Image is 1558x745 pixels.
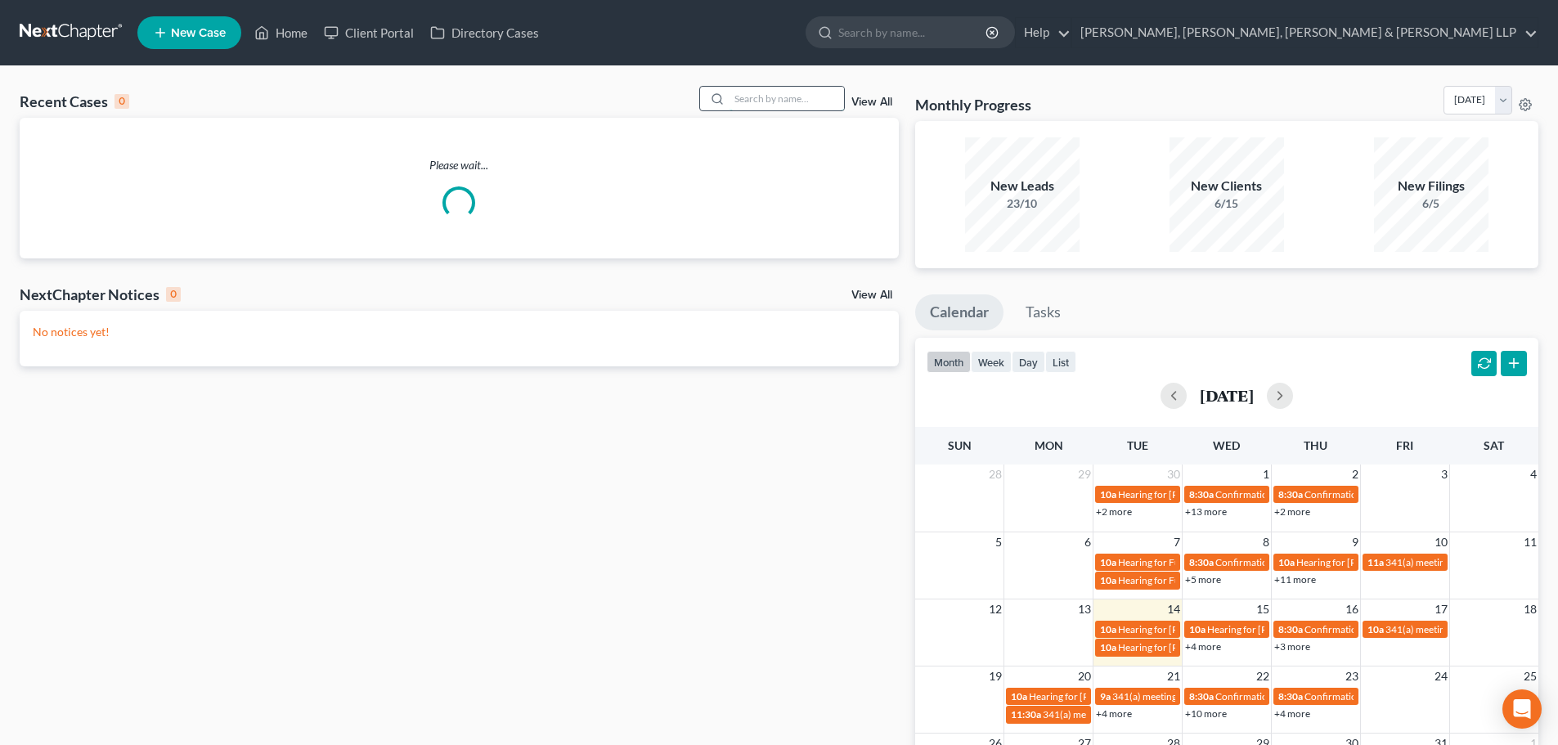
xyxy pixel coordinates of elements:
[1172,532,1182,552] span: 7
[1118,641,1246,653] span: Hearing for [PERSON_NAME]
[1118,488,1246,500] span: Hearing for [PERSON_NAME]
[987,666,1003,686] span: 19
[422,18,547,47] a: Directory Cases
[1255,599,1271,619] span: 15
[1261,532,1271,552] span: 8
[851,289,892,301] a: View All
[1118,556,1354,568] span: Hearing for Fulme Cruces [PERSON_NAME] De Zeballo
[1433,599,1449,619] span: 17
[971,351,1012,373] button: week
[1274,505,1310,518] a: +2 more
[1433,532,1449,552] span: 10
[838,17,988,47] input: Search by name...
[1118,574,1354,586] span: Hearing for Fulme Cruces [PERSON_NAME] De Zeballo
[1502,689,1542,729] div: Open Intercom Messenger
[1100,623,1116,635] span: 10a
[927,351,971,373] button: month
[1385,556,1543,568] span: 341(a) meeting for [PERSON_NAME]
[1189,623,1206,635] span: 10a
[1433,666,1449,686] span: 24
[948,438,972,452] span: Sun
[1278,556,1295,568] span: 10a
[1374,195,1488,212] div: 6/5
[1076,465,1093,484] span: 29
[1439,465,1449,484] span: 3
[1112,690,1270,702] span: 341(a) meeting for [PERSON_NAME]
[1304,623,1490,635] span: Confirmation hearing for [PERSON_NAME]
[1274,573,1316,586] a: +11 more
[1374,177,1488,195] div: New Filings
[1076,599,1093,619] span: 13
[171,27,226,39] span: New Case
[166,287,181,302] div: 0
[1304,690,1467,702] span: Confirmation hearing for Bakri Fostok
[965,177,1080,195] div: New Leads
[1207,623,1335,635] span: Hearing for [PERSON_NAME]
[1016,18,1071,47] a: Help
[1522,666,1538,686] span: 25
[20,157,899,173] p: Please wait...
[1165,465,1182,484] span: 30
[1344,666,1360,686] span: 23
[1189,690,1214,702] span: 8:30a
[1072,18,1538,47] a: [PERSON_NAME], [PERSON_NAME], [PERSON_NAME] & [PERSON_NAME] LLP
[1012,351,1045,373] button: day
[1170,177,1284,195] div: New Clients
[1344,599,1360,619] span: 16
[965,195,1080,212] div: 23/10
[1185,505,1227,518] a: +13 more
[33,324,886,340] p: No notices yet!
[1274,707,1310,720] a: +4 more
[114,94,129,109] div: 0
[1213,438,1240,452] span: Wed
[1529,465,1538,484] span: 4
[915,294,1003,330] a: Calendar
[1076,666,1093,686] span: 20
[1118,623,1246,635] span: Hearing for [PERSON_NAME]
[1367,556,1384,568] span: 11a
[1261,465,1271,484] span: 1
[1484,438,1504,452] span: Sat
[1200,387,1254,404] h2: [DATE]
[20,92,129,111] div: Recent Cases
[1367,623,1384,635] span: 10a
[1215,488,1401,500] span: Confirmation hearing for [PERSON_NAME]
[1255,666,1271,686] span: 22
[1045,351,1076,373] button: list
[1396,438,1413,452] span: Fri
[1127,438,1148,452] span: Tue
[1100,574,1116,586] span: 10a
[1278,623,1303,635] span: 8:30a
[1522,599,1538,619] span: 18
[987,599,1003,619] span: 12
[1350,465,1360,484] span: 2
[1043,708,1201,720] span: 341(a) meeting for [PERSON_NAME]
[1100,641,1116,653] span: 10a
[1011,708,1041,720] span: 11:30a
[1350,532,1360,552] span: 9
[1278,690,1303,702] span: 8:30a
[1165,599,1182,619] span: 14
[20,285,181,304] div: NextChapter Notices
[1096,707,1132,720] a: +4 more
[987,465,1003,484] span: 28
[1096,505,1132,518] a: +2 more
[316,18,422,47] a: Client Portal
[1185,707,1227,720] a: +10 more
[1215,556,1401,568] span: Confirmation hearing for [PERSON_NAME]
[1189,556,1214,568] span: 8:30a
[915,95,1031,114] h3: Monthly Progress
[1274,640,1310,653] a: +3 more
[1215,690,1401,702] span: Confirmation hearing for [PERSON_NAME]
[1278,488,1303,500] span: 8:30a
[1189,488,1214,500] span: 8:30a
[1522,532,1538,552] span: 11
[246,18,316,47] a: Home
[1100,488,1116,500] span: 10a
[1165,666,1182,686] span: 21
[1100,690,1111,702] span: 9a
[1296,556,1424,568] span: Hearing for [PERSON_NAME]
[1035,438,1063,452] span: Mon
[851,96,892,108] a: View All
[1304,488,1490,500] span: Confirmation hearing for [PERSON_NAME]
